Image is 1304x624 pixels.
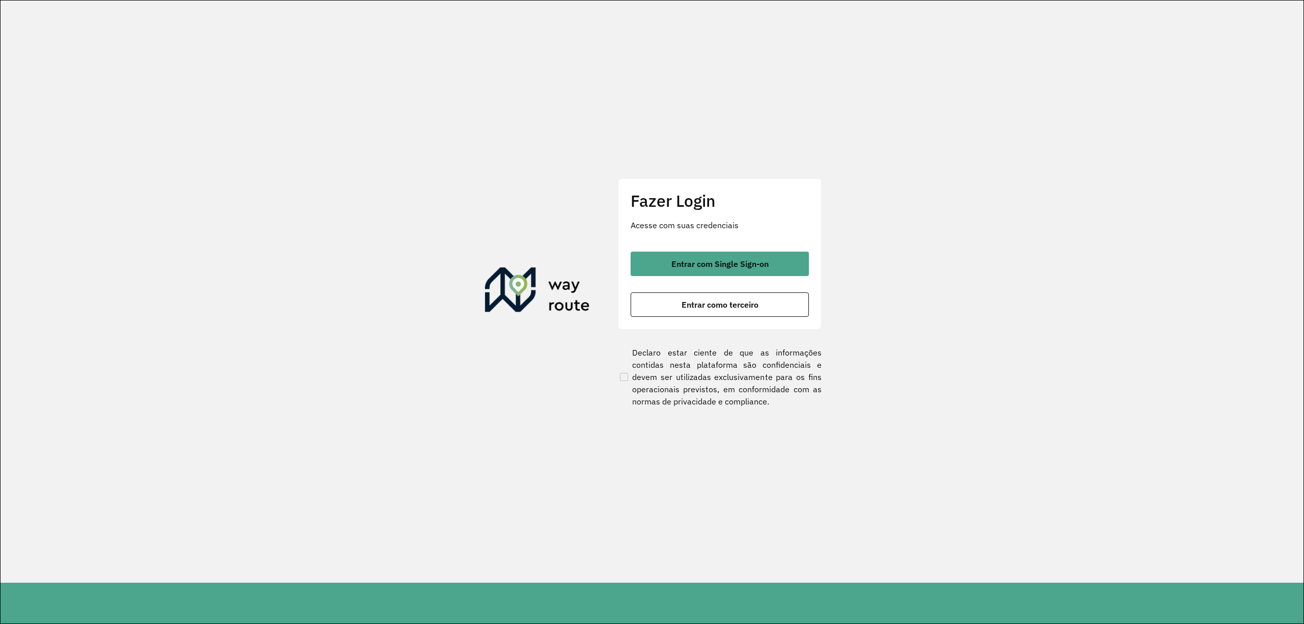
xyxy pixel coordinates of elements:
button: button [631,292,809,317]
h2: Fazer Login [631,191,809,210]
button: button [631,252,809,276]
img: Roteirizador AmbevTech [485,267,590,316]
span: Entrar com Single Sign-on [671,260,769,268]
label: Declaro estar ciente de que as informações contidas nesta plataforma são confidenciais e devem se... [618,346,822,408]
span: Entrar como terceiro [682,301,758,309]
p: Acesse com suas credenciais [631,219,809,231]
